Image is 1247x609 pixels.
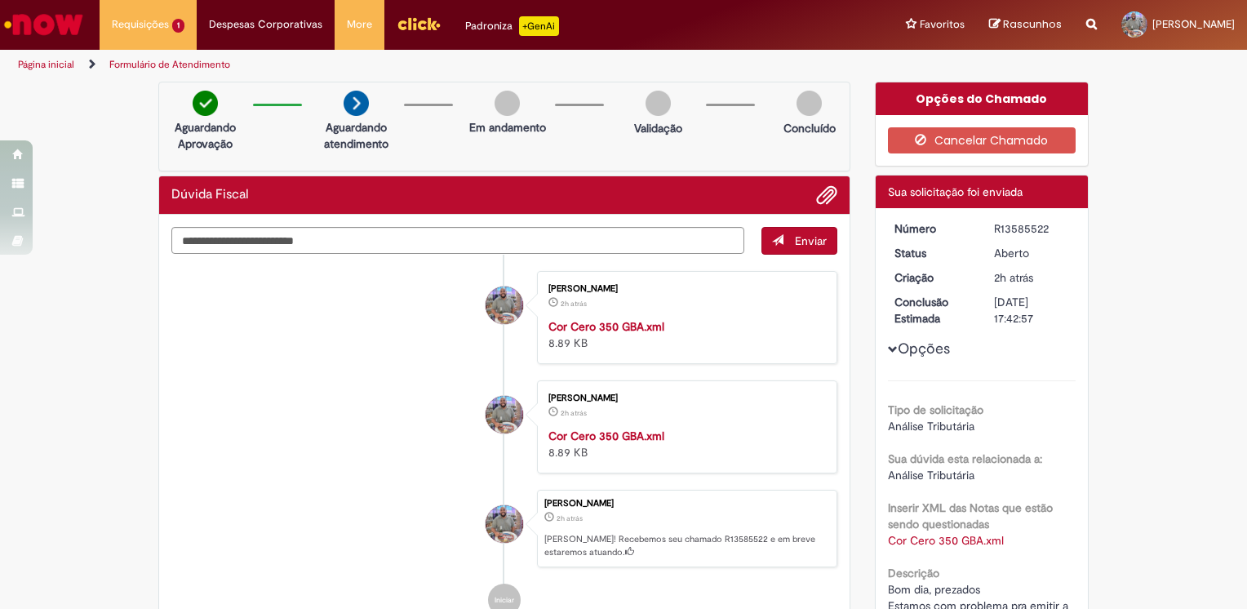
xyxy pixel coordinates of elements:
span: Rascunhos [1003,16,1062,32]
img: check-circle-green.png [193,91,218,116]
span: 1 [172,19,184,33]
span: Sua solicitação foi enviada [888,184,1023,199]
time: 01/10/2025 11:42:53 [557,513,583,523]
p: Em andamento [469,119,546,136]
textarea: Digite sua mensagem aqui... [171,227,744,255]
a: Formulário de Atendimento [109,58,230,71]
span: Análise Tributária [888,468,974,482]
span: [PERSON_NAME] [1152,17,1235,31]
button: Enviar [761,227,837,255]
div: Aberto [994,245,1070,261]
span: 2h atrás [561,408,587,418]
p: Aguardando atendimento [317,119,396,152]
p: [PERSON_NAME]! Recebemos seu chamado R13585522 e em breve estaremos atuando. [544,533,828,558]
span: More [347,16,372,33]
button: Cancelar Chamado [888,127,1076,153]
img: img-circle-grey.png [797,91,822,116]
b: Sua dúvida esta relacionada a: [888,451,1042,466]
li: Romulo Araujo Lima Da Silva [171,490,837,568]
time: 01/10/2025 11:42:53 [994,270,1033,285]
a: Download de Cor Cero 350 GBA.xml [888,533,1004,548]
div: Romulo Araujo Lima Da Silva [486,505,523,543]
span: 2h atrás [561,299,587,309]
a: Cor Cero 350 GBA.xml [548,319,664,334]
div: 8.89 KB [548,428,820,460]
span: Análise Tributária [888,419,974,433]
dt: Criação [882,269,983,286]
div: [PERSON_NAME] [544,499,828,509]
p: +GenAi [519,16,559,36]
a: Rascunhos [989,17,1062,33]
p: Validação [634,120,682,136]
img: img-circle-grey.png [646,91,671,116]
div: Romulo Araujo Lima Da Silva [486,287,523,324]
b: Tipo de solicitação [888,402,983,417]
img: click_logo_yellow_360x200.png [397,11,441,36]
div: 01/10/2025 11:42:53 [994,269,1070,286]
h2: Dúvida Fiscal Histórico de tíquete [171,188,249,202]
button: Adicionar anexos [816,184,837,206]
b: Descrição [888,566,939,580]
p: Concluído [783,120,836,136]
span: Requisições [112,16,169,33]
b: Inserir XML das Notas que estão sendo questionadas [888,500,1053,531]
span: 2h atrás [994,270,1033,285]
span: Enviar [795,233,827,248]
span: Despesas Corporativas [209,16,322,33]
img: arrow-next.png [344,91,369,116]
div: [PERSON_NAME] [548,393,820,403]
img: ServiceNow [2,8,86,41]
dt: Status [882,245,983,261]
div: Padroniza [465,16,559,36]
ul: Trilhas de página [12,50,819,80]
span: 2h atrás [557,513,583,523]
div: [DATE] 17:42:57 [994,294,1070,327]
div: [PERSON_NAME] [548,284,820,294]
div: Romulo Araujo Lima Da Silva [486,396,523,433]
a: Cor Cero 350 GBA.xml [548,429,664,443]
div: 8.89 KB [548,318,820,351]
p: Aguardando Aprovação [166,119,245,152]
div: Opções do Chamado [876,82,1089,115]
div: R13585522 [994,220,1070,237]
dt: Conclusão Estimada [882,294,983,327]
span: Favoritos [920,16,965,33]
a: Página inicial [18,58,74,71]
img: img-circle-grey.png [495,91,520,116]
dt: Número [882,220,983,237]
